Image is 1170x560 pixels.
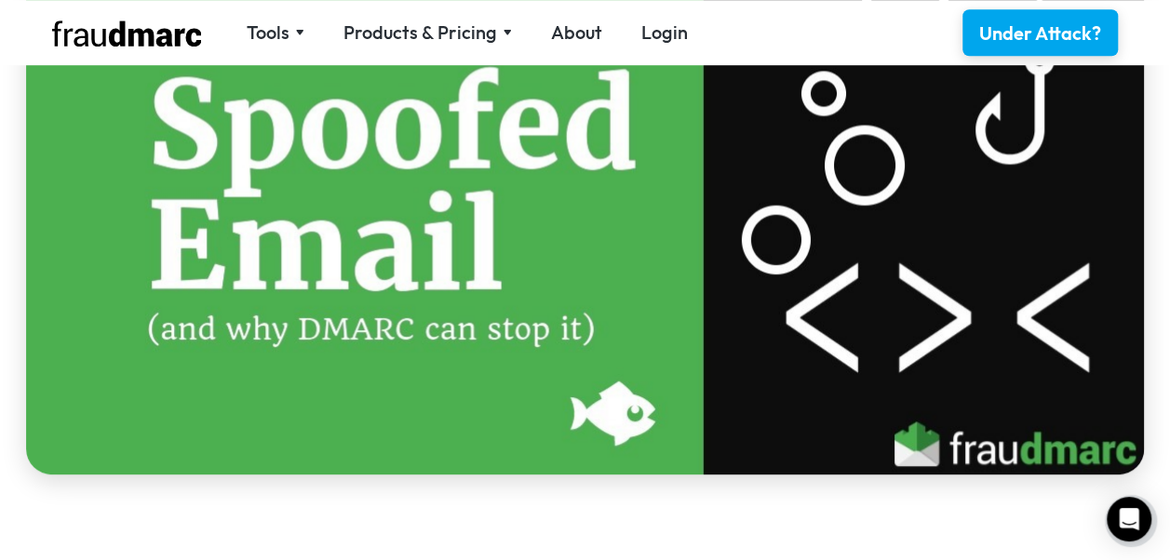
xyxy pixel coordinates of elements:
div: Products & Pricing [343,20,497,46]
a: Under Attack? [962,9,1118,56]
div: Tools [247,20,289,46]
div: Tools [247,20,304,46]
a: Login [641,20,688,46]
div: Open Intercom Messenger [1107,497,1151,541]
a: About [551,20,602,46]
div: Under Attack? [979,20,1101,47]
div: Products & Pricing [343,20,512,46]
